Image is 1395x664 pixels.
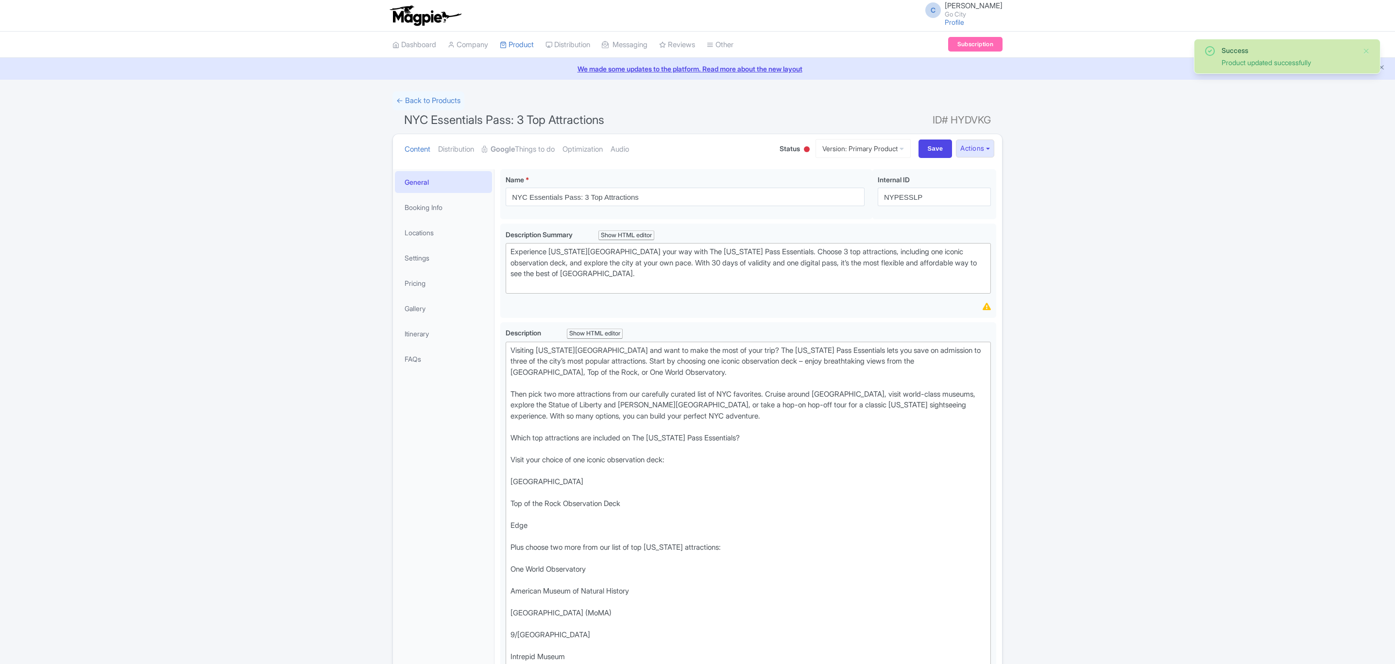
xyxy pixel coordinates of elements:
a: Audio [611,134,629,165]
small: Go City [945,11,1003,17]
span: Description [506,329,543,337]
button: Close [1362,45,1370,57]
span: Name [506,175,524,184]
a: Other [707,32,733,58]
a: Distribution [438,134,474,165]
button: Actions [956,140,994,157]
a: Pricing [395,272,492,294]
a: Company [448,32,488,58]
input: Save [919,140,953,158]
div: Success [1222,45,1355,55]
span: ID# HYDVKG [933,110,991,130]
span: C [925,2,941,18]
strong: Google [491,144,515,155]
a: C [PERSON_NAME] Go City [919,2,1003,17]
a: Gallery [395,297,492,319]
a: GoogleThings to do [482,134,555,165]
a: Product [500,32,534,58]
span: Description Summary [506,230,574,239]
div: Inactive [802,142,812,157]
span: Internal ID [878,175,910,184]
a: Itinerary [395,323,492,345]
button: Close announcement [1378,63,1385,74]
a: Locations [395,222,492,244]
a: ← Back to Products [392,91,464,110]
a: Dashboard [392,32,436,58]
span: Status [780,143,800,154]
div: Experience [US_STATE][GEOGRAPHIC_DATA] your way with The [US_STATE] Pass Essentials. Choose 3 top... [510,246,986,290]
a: Distribution [545,32,590,58]
a: Content [405,134,430,165]
span: NYC Essentials Pass: 3 Top Attractions [404,113,604,127]
a: Version: Primary Product [816,139,911,158]
a: We made some updates to the platform. Read more about the new layout [6,64,1389,74]
div: Show HTML editor [598,230,654,241]
span: [PERSON_NAME] [945,1,1003,10]
a: Reviews [659,32,695,58]
a: Messaging [602,32,647,58]
img: logo-ab69f6fb50320c5b225c76a69d11143b.png [388,5,463,26]
a: General [395,171,492,193]
a: Subscription [948,37,1003,52]
a: FAQs [395,348,492,370]
a: Settings [395,247,492,269]
a: Profile [945,18,964,26]
a: Optimization [562,134,603,165]
a: Booking Info [395,196,492,218]
div: Product updated successfully [1222,57,1355,68]
div: Show HTML editor [567,329,623,339]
